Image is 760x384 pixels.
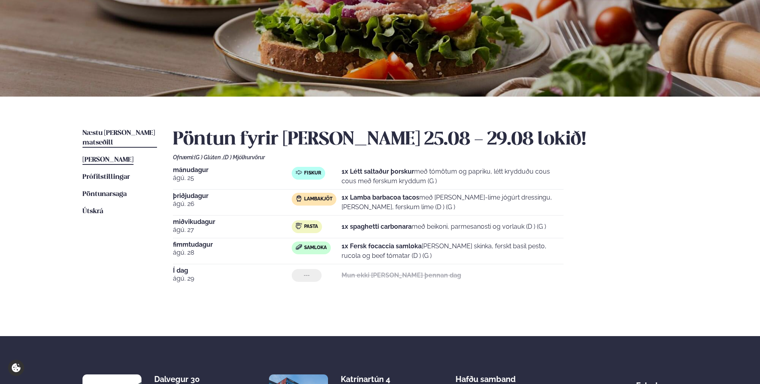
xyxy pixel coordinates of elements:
span: þriðjudagur [173,193,292,199]
a: Pöntunarsaga [82,190,127,199]
span: ágú. 29 [173,274,292,283]
div: Dalvegur 30 [154,374,218,384]
span: --- [304,272,310,279]
span: fimmtudagur [173,241,292,248]
span: (G ) Glúten , [194,154,223,160]
span: [PERSON_NAME] [82,156,134,163]
span: ágú. 25 [173,173,292,183]
p: með [PERSON_NAME]-lime jógúrt dressingu, [PERSON_NAME], ferskum lime (D ) (G ) [342,193,564,212]
div: Katrínartún 4 [341,374,404,384]
h2: Pöntun fyrir [PERSON_NAME] 25.08 - 29.08 lokið! [173,129,678,151]
strong: 1x Létt saltaður þorskur [342,168,414,175]
strong: 1x Lamba barbacoa tacos [342,194,419,201]
span: Prófílstillingar [82,174,130,180]
a: Prófílstillingar [82,172,130,182]
span: Pöntunarsaga [82,191,127,198]
img: pasta.svg [296,223,302,229]
span: ágú. 28 [173,248,292,257]
p: [PERSON_NAME] skinka, ferskt basil pesto, rucola og beef tómatar (D ) (G ) [342,241,564,261]
a: Útskrá [82,207,103,216]
img: sandwich-new-16px.svg [296,244,302,250]
a: Cookie settings [8,360,24,376]
span: ágú. 27 [173,225,292,235]
span: Næstu [PERSON_NAME] matseðill [82,130,155,146]
strong: Mun ekki [PERSON_NAME] þennan dag [342,271,461,279]
p: með tómötum og papriku, létt krydduðu cous cous með ferskum kryddum (G ) [342,167,564,186]
strong: 1x spaghetti carbonara [342,223,412,230]
span: Útskrá [82,208,103,215]
span: ágú. 26 [173,199,292,209]
img: Lamb.svg [296,195,302,202]
span: Fiskur [304,170,321,176]
span: (D ) Mjólkurvörur [223,154,265,160]
span: Í dag [173,267,292,274]
div: Ofnæmi: [173,154,678,160]
span: Lambakjöt [304,196,332,202]
span: Samloka [304,245,327,251]
a: [PERSON_NAME] [82,155,134,165]
span: Hafðu samband [456,368,516,384]
span: miðvikudagur [173,219,292,225]
a: Næstu [PERSON_NAME] matseðill [82,129,157,148]
span: Pasta [304,224,318,230]
span: mánudagur [173,167,292,173]
p: með beikoni, parmesanosti og vorlauk (D ) (G ) [342,222,546,232]
strong: 1x Fersk focaccia samloka [342,242,422,250]
img: fish.svg [296,169,302,176]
